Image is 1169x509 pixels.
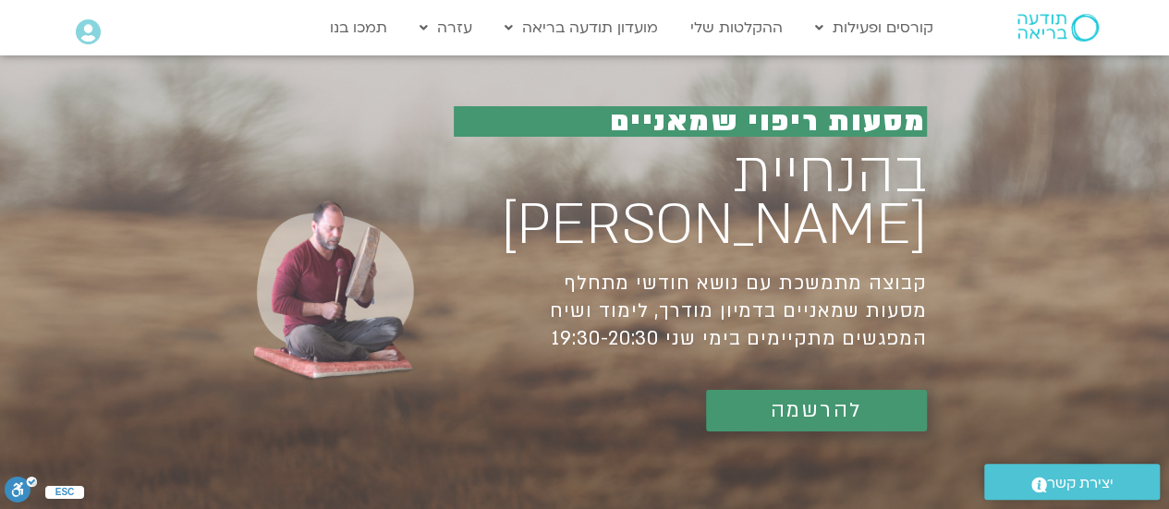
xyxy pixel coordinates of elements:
span: להרשמה [771,399,862,422]
a: מועדון תודעה בריאה [495,10,667,45]
h1: בהנחיית [PERSON_NAME] [454,148,926,251]
a: להרשמה [706,390,927,431]
a: ההקלטות שלי [681,10,792,45]
img: תודעה בריאה [1017,14,1099,42]
span: יצירת קשר [1047,471,1114,496]
h1: קבוצה מתמשכת עם נושא חודשי מתחלף מסעות שמאניים בדמיון מודרך, לימוד ושיח המפגשים מתקיימים בימי שני... [454,270,926,353]
a: עזרה [410,10,481,45]
a: יצירת קשר [984,464,1160,500]
a: קורסים ופעילות [806,10,943,45]
h1: מסעות ריפוי שמאניים [454,106,926,137]
a: תמכו בנו [321,10,396,45]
